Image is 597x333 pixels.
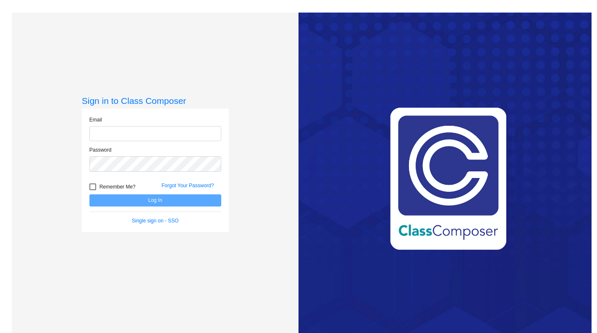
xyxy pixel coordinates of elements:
a: Forgot Your Password? [162,183,214,188]
button: Log In [89,194,221,207]
label: Email [89,116,102,124]
a: Single sign on - SSO [132,218,178,224]
h3: Sign in to Class Composer [82,96,229,106]
label: Password [89,146,112,154]
span: Remember Me? [99,182,136,192]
